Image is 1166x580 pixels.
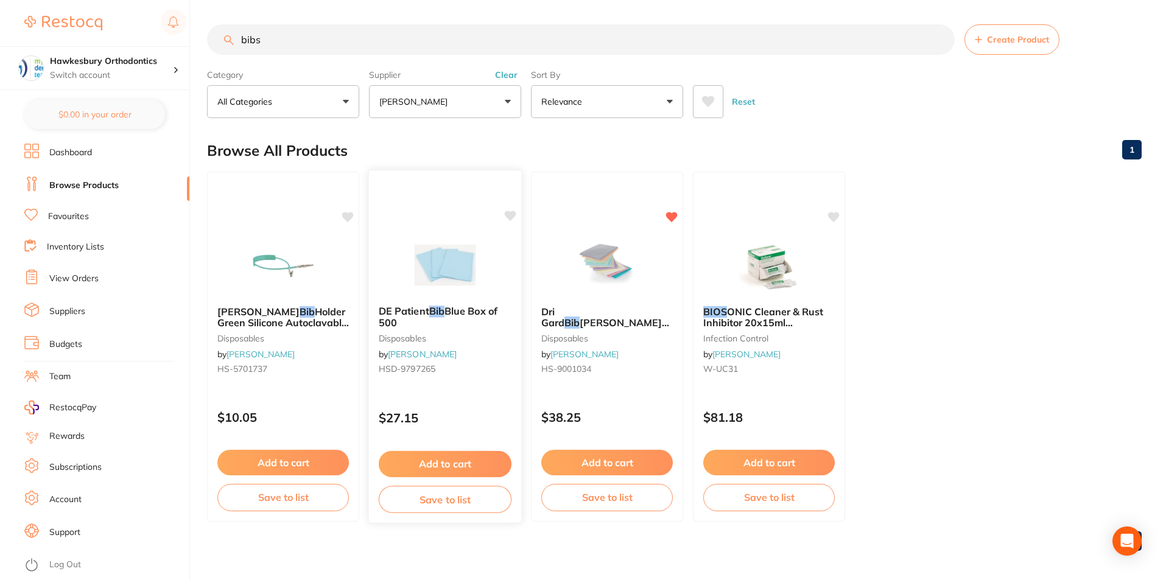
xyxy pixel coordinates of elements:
span: by [217,349,295,360]
p: $10.05 [217,410,349,424]
img: Restocq Logo [24,16,102,30]
button: Save to list [703,484,835,511]
a: Team [49,371,71,383]
img: BIOSONIC Cleaner & Rust Inhibitor 20x15ml Packets=76L [729,236,809,296]
a: Support [49,526,80,539]
button: Save to list [379,486,511,513]
input: Search Products [207,24,955,55]
img: Hawkesbury Orthodontics [19,56,43,80]
button: Create Product [964,24,1059,55]
span: ONIC Cleaner & Rust Inhibitor 20x15ml Packets=76L [703,306,823,340]
a: Inventory Lists [47,241,104,253]
button: Log Out [24,556,186,575]
a: Restocq Logo [24,9,102,37]
a: Favourites [48,211,89,223]
a: Budgets [49,338,82,351]
button: Add to cart [541,450,673,475]
em: Bib [300,306,315,318]
p: [PERSON_NAME] [379,96,452,108]
button: Clear [491,69,521,80]
p: $27.15 [379,411,511,425]
button: Reset [728,85,759,118]
a: [PERSON_NAME] [712,349,781,360]
a: Subscriptions [49,461,102,473]
a: [PERSON_NAME] [227,349,295,360]
span: Dri Gard [541,306,564,329]
h2: Browse All Products [207,142,348,159]
small: disposables [217,334,349,343]
a: Rewards [49,430,85,442]
b: HENRY SCHEIN Bib Holder Green Silicone Autoclavable Pkt of 3 [217,306,349,329]
span: Blue Box of 500 [379,305,497,329]
button: Add to cart [703,450,835,475]
em: Bib [564,316,580,329]
small: disposables [541,334,673,343]
span: [PERSON_NAME] Aqua Carton of 500 [541,316,669,340]
a: [PERSON_NAME] [550,349,619,360]
b: Dri Gard Bib HENRY SCHEIN Aqua Carton of 500 [541,306,673,329]
h4: Hawkesbury Orthodontics [50,55,173,68]
span: HS-9001034 [541,363,591,374]
img: Dri Gard Bib HENRY SCHEIN Aqua Carton of 500 [567,236,647,296]
em: BIOS [703,306,727,318]
button: $0.00 in your order [24,100,165,129]
small: infection control [703,334,835,343]
p: $38.25 [541,410,673,424]
a: [PERSON_NAME] [388,349,457,360]
label: Category [207,69,359,80]
button: [PERSON_NAME] [369,85,521,118]
a: Dashboard [49,147,92,159]
span: DE Patient [379,305,429,317]
p: Relevance [541,96,587,108]
span: HSD-9797265 [379,363,435,374]
p: All Categories [217,96,277,108]
small: disposables [379,333,511,343]
span: by [379,349,457,360]
img: RestocqPay [24,400,39,414]
a: Browse Products [49,180,119,192]
span: by [703,349,781,360]
button: Add to cart [379,451,511,477]
span: W-UC31 [703,363,738,374]
div: Open Intercom Messenger [1112,526,1142,556]
img: DE Patient Bib Blue Box of 500 [405,234,485,296]
a: Suppliers [49,306,85,318]
span: [PERSON_NAME] [217,306,300,318]
span: Holder Green Silicone Autoclavable Pkt of 3 [217,306,349,340]
a: Log Out [49,559,81,571]
a: RestocqPay [24,400,96,414]
img: HENRY SCHEIN Bib Holder Green Silicone Autoclavable Pkt of 3 [244,236,323,296]
em: Bib [429,305,444,317]
button: Save to list [541,484,673,511]
button: All Categories [207,85,359,118]
a: Account [49,494,82,506]
label: Supplier [369,69,521,80]
b: DE Patient Bib Blue Box of 500 [379,306,511,328]
button: Add to cart [217,450,349,475]
span: HS-5701737 [217,363,267,374]
p: $81.18 [703,410,835,424]
button: Relevance [531,85,683,118]
span: Create Product [987,35,1049,44]
button: Save to list [217,484,349,511]
a: View Orders [49,273,99,285]
label: Sort By [531,69,683,80]
b: BIOSONIC Cleaner & Rust Inhibitor 20x15ml Packets=76L [703,306,835,329]
span: RestocqPay [49,402,96,414]
p: Switch account [50,69,173,82]
a: 1 [1122,138,1142,162]
span: by [541,349,619,360]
